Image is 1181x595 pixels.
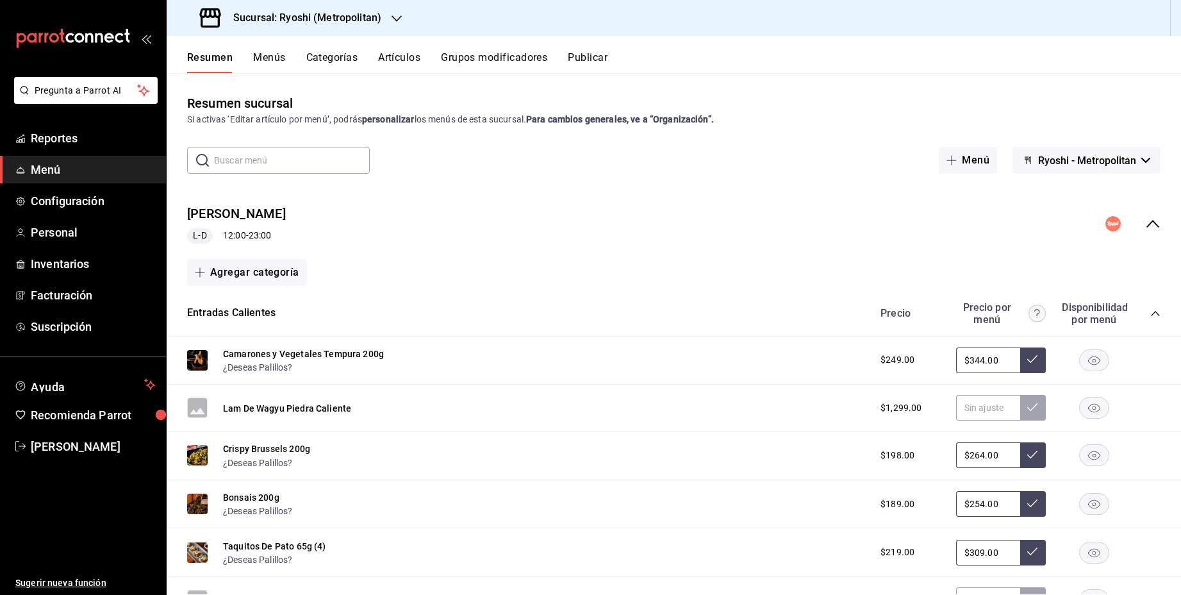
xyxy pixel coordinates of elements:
div: Precio por menú [956,301,1046,326]
div: 12:00 - 23:00 [187,228,286,244]
span: Recomienda Parrot [31,406,156,424]
strong: Para cambios generales, ve a “Organización”. [526,114,714,124]
input: Sin ajuste [956,348,1020,373]
span: Reportes [31,130,156,147]
a: Pregunta a Parrot AI [9,93,158,106]
button: Taquitos De Pato 65g (4) [223,540,326,553]
button: Entradas Calientes [187,306,276,321]
button: ¿Deseas Palillos? [223,457,293,469]
span: $1,299.00 [880,401,921,415]
img: Preview [187,350,208,371]
img: Preview [187,494,208,514]
button: open_drawer_menu [141,33,151,44]
button: Pregunta a Parrot AI [14,77,158,104]
button: Menús [253,51,285,73]
img: Preview [187,542,208,563]
span: Menú [31,161,156,178]
input: Sin ajuste [956,442,1020,468]
div: Precio [868,307,950,319]
button: [PERSON_NAME] [187,205,286,223]
span: Personal [31,224,156,241]
input: Buscar menú [214,147,370,173]
button: ¿Deseas Palillos? [223,553,293,566]
span: Ryoshi - Metropolitan [1038,155,1136,167]
button: Publicar [568,51,607,73]
span: Pregunta a Parrot AI [35,84,138,97]
span: Configuración [31,192,156,210]
button: Bonsais 200g [223,491,279,504]
button: Ryoshi - Metropolitan [1012,147,1160,174]
span: Sugerir nueva función [15,576,156,590]
span: $249.00 [880,353,914,367]
input: Sin ajuste [956,491,1020,517]
button: Categorías [306,51,358,73]
button: Resumen [187,51,233,73]
input: Sin ajuste [956,395,1020,421]
div: Resumen sucursal [187,94,293,113]
span: [PERSON_NAME] [31,438,156,455]
span: L-D [188,229,211,242]
span: Ayuda [31,377,139,392]
button: Lam De Wagyu Piedra Caliente [223,402,351,415]
button: Artículos [378,51,420,73]
strong: personalizar [362,114,415,124]
span: Suscripción [31,318,156,335]
button: Menú [939,147,997,174]
div: collapse-menu-row [167,194,1181,254]
div: Si activas ‘Editar artículo por menú’, podrás los menús de esta sucursal. [187,113,1160,126]
button: Grupos modificadores [441,51,547,73]
img: Preview [187,445,208,465]
div: Disponibilidad por menú [1062,301,1126,326]
h3: Sucursal: Ryoshi (Metropolitan) [223,10,381,26]
button: ¿Deseas Palillos? [223,361,293,374]
span: $198.00 [880,449,914,462]
button: collapse-category-row [1150,308,1160,319]
input: Sin ajuste [956,540,1020,566]
div: navigation tabs [187,51,1181,73]
button: Crispy Brussels 200g [223,442,310,455]
span: $189.00 [880,498,914,511]
span: Inventarios [31,255,156,272]
button: ¿Deseas Palillos? [223,505,293,517]
span: Facturación [31,287,156,304]
button: Agregar categoría [187,259,307,286]
button: Camarones y Vegetales Tempura 200g [223,348,384,360]
span: $219.00 [880,546,914,559]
